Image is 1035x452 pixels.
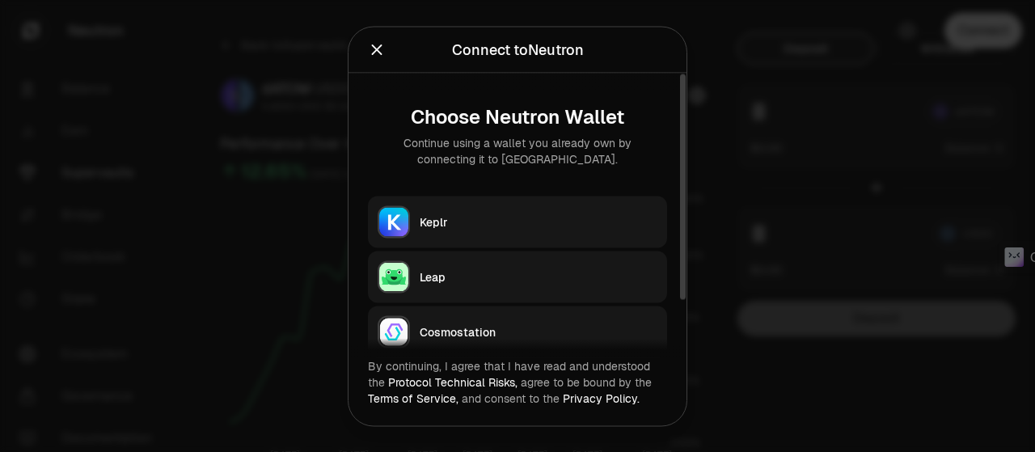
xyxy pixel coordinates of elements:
[379,262,408,291] img: Leap
[368,357,667,406] div: By continuing, I agree that I have read and understood the agree to be bound by the and consent t...
[368,38,386,61] button: Close
[388,374,517,389] a: Protocol Technical Risks,
[368,306,667,357] button: CosmostationCosmostation
[381,134,654,167] div: Continue using a wallet you already own by connecting it to [GEOGRAPHIC_DATA].
[420,323,657,340] div: Cosmostation
[379,317,408,346] img: Cosmostation
[420,268,657,285] div: Leap
[420,213,657,230] div: Keplr
[368,196,667,247] button: KeplrKeplr
[368,251,667,302] button: LeapLeap
[379,207,408,236] img: Keplr
[368,391,458,405] a: Terms of Service,
[563,391,640,405] a: Privacy Policy.
[452,38,584,61] div: Connect to Neutron
[381,105,654,128] div: Choose Neutron Wallet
